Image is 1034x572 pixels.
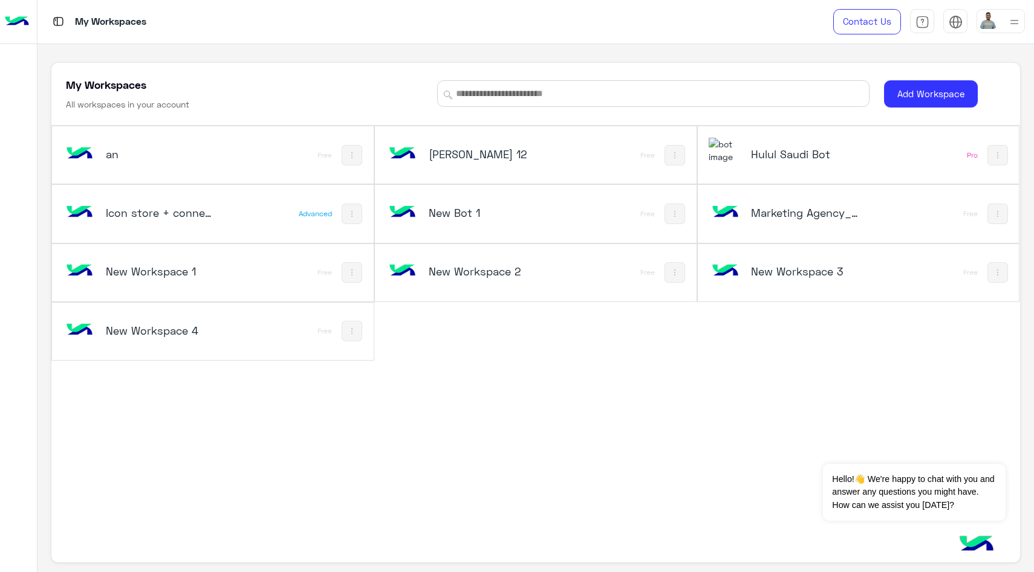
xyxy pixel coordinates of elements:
h5: New Workspace 2 [429,264,536,278]
img: 114004088273201 [709,138,741,164]
div: Free [317,326,332,336]
img: bot image [386,138,419,170]
img: bot image [709,255,741,288]
div: Advanced [299,209,332,219]
h5: Andrew 12 [429,147,536,161]
h5: an [106,147,213,161]
div: Free [963,268,978,277]
img: bot image [63,196,96,229]
a: Contact Us [833,9,901,34]
div: Free [317,268,332,277]
img: tab [51,14,66,29]
img: bot image [386,255,419,288]
img: bot image [63,314,96,347]
h5: Hulul Saudi Bot [751,147,859,161]
img: Logo [5,9,29,34]
h5: New Workspace 3 [751,264,859,278]
button: Add Workspace [884,80,978,108]
div: Pro [967,150,978,160]
div: Free [640,209,655,219]
h5: New Bot 1 [429,205,536,220]
div: Free [963,209,978,219]
img: userImage [980,12,997,29]
img: bot image [709,196,741,229]
img: bot image [63,255,96,288]
p: My Workspaces [75,14,146,30]
h5: Icon store + connected to WA..iii [106,205,213,220]
span: Hello!👋 We're happy to chat with you and answer any questions you might have. How can we assist y... [823,464,1005,521]
img: profile [1007,14,1022,30]
img: bot image [386,196,419,229]
h6: All workspaces in your account [66,98,189,111]
h5: New Workspace 1 [106,264,213,278]
img: bot image [63,138,96,170]
div: Free [640,268,655,277]
div: Free [640,150,655,160]
div: Free [317,150,332,160]
img: tab [915,15,929,29]
img: tab [949,15,963,29]
img: hulul-logo.png [955,524,998,566]
h5: New Workspace 4 [106,323,213,338]
h5: Marketing Agency_copy_1 [751,205,859,220]
h5: My Workspaces [66,77,146,92]
a: tab [910,9,934,34]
